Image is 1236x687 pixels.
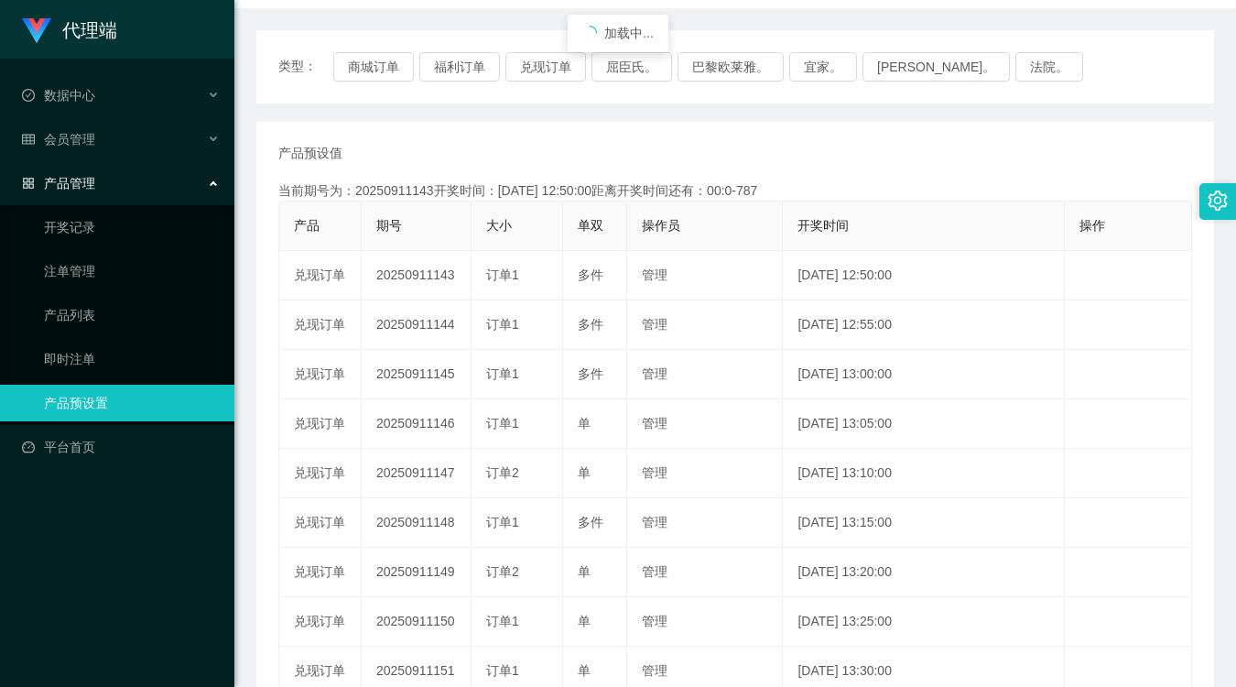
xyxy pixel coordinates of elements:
span: 单 [578,614,591,628]
button: 屈臣氏。 [591,52,672,82]
td: 管理 [627,300,783,350]
span: 多件 [578,515,603,529]
td: 兑现订单 [279,251,362,300]
button: [PERSON_NAME]。 [862,52,1010,82]
span: 操作 [1079,218,1105,233]
span: 单双 [578,218,603,233]
button: 商城订单 [333,52,414,82]
div: 当前期号为：20250911143开奖时间：[DATE] 12:50:00距离开奖时间还有：00:0-787 [278,181,1192,201]
td: [DATE] 13:20:00 [783,548,1065,597]
a: 即时注单 [44,341,220,377]
span: 订单1 [486,366,519,381]
td: 管理 [627,399,783,449]
img: logo.9652507e.png [22,18,51,44]
td: 兑现订单 [279,548,362,597]
span: 单 [578,416,591,431]
td: 管理 [627,251,783,300]
span: 期号 [376,218,402,233]
a: 产品列表 [44,297,220,333]
td: 20250911143 [362,251,472,300]
td: 兑现订单 [279,300,362,350]
a: 注单管理 [44,253,220,289]
span: 产品预设值 [278,144,342,163]
i: 图标： table [22,133,35,146]
td: [DATE] 13:05:00 [783,399,1065,449]
td: 兑现订单 [279,498,362,548]
span: 多件 [578,366,603,381]
td: 20250911147 [362,449,472,498]
td: [DATE] 13:00:00 [783,350,1065,399]
span: 订单1 [486,416,519,431]
td: 管理 [627,548,783,597]
span: 类型： [278,52,333,82]
i: icon: loading [582,26,597,40]
td: [DATE] 12:55:00 [783,300,1065,350]
td: 20250911145 [362,350,472,399]
td: 管理 [627,350,783,399]
td: 管理 [627,449,783,498]
td: 兑现订单 [279,399,362,449]
td: [DATE] 13:10:00 [783,449,1065,498]
span: 产品 [294,218,320,233]
i: 图标： check-circle-o [22,89,35,102]
a: 产品预设置 [44,385,220,421]
span: 订单1 [486,267,519,282]
button: 法院。 [1015,52,1083,82]
i: 图标： 设置 [1208,191,1228,211]
span: 订单2 [486,564,519,579]
td: 20250911149 [362,548,472,597]
span: 多件 [578,317,603,332]
font: 数据中心 [44,88,95,103]
span: 订单1 [486,614,519,628]
span: 订单1 [486,515,519,529]
td: [DATE] 12:50:00 [783,251,1065,300]
span: 订单2 [486,465,519,480]
span: 大小 [486,218,512,233]
h1: 代理端 [62,1,117,60]
span: 单 [578,465,591,480]
a: 代理端 [22,22,117,37]
a: 开奖记录 [44,209,220,245]
span: 订单1 [486,317,519,332]
button: 兑现订单 [505,52,586,82]
td: [DATE] 13:15:00 [783,498,1065,548]
font: 会员管理 [44,132,95,147]
span: 多件 [578,267,603,282]
td: 兑现订单 [279,350,362,399]
i: 图标： AppStore-O [22,177,35,190]
span: 加载中... [604,26,654,40]
td: 20250911148 [362,498,472,548]
span: 操作员 [642,218,680,233]
td: 管理 [627,597,783,647]
td: 兑现订单 [279,449,362,498]
span: 开奖时间 [797,218,849,233]
button: 巴黎欧莱雅。 [678,52,784,82]
font: 产品管理 [44,176,95,191]
td: 20250911146 [362,399,472,449]
button: 宜家。 [789,52,857,82]
a: 图标： 仪表板平台首页 [22,429,220,465]
td: [DATE] 13:25:00 [783,597,1065,647]
td: 兑现订单 [279,597,362,647]
span: 单 [578,564,591,579]
td: 20250911150 [362,597,472,647]
span: 订单1 [486,663,519,678]
span: 单 [578,663,591,678]
td: 管理 [627,498,783,548]
button: 福利订单 [419,52,500,82]
td: 20250911144 [362,300,472,350]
